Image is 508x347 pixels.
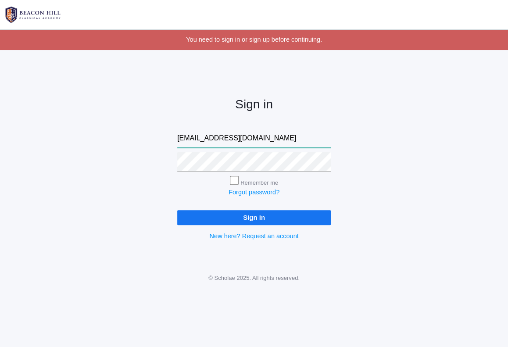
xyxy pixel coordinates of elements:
[240,179,278,186] label: Remember me
[177,129,331,148] input: Email address
[177,98,331,111] h2: Sign in
[177,210,331,225] input: Sign in
[209,233,298,240] a: New here? Request an account
[229,189,279,196] a: Forgot password?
